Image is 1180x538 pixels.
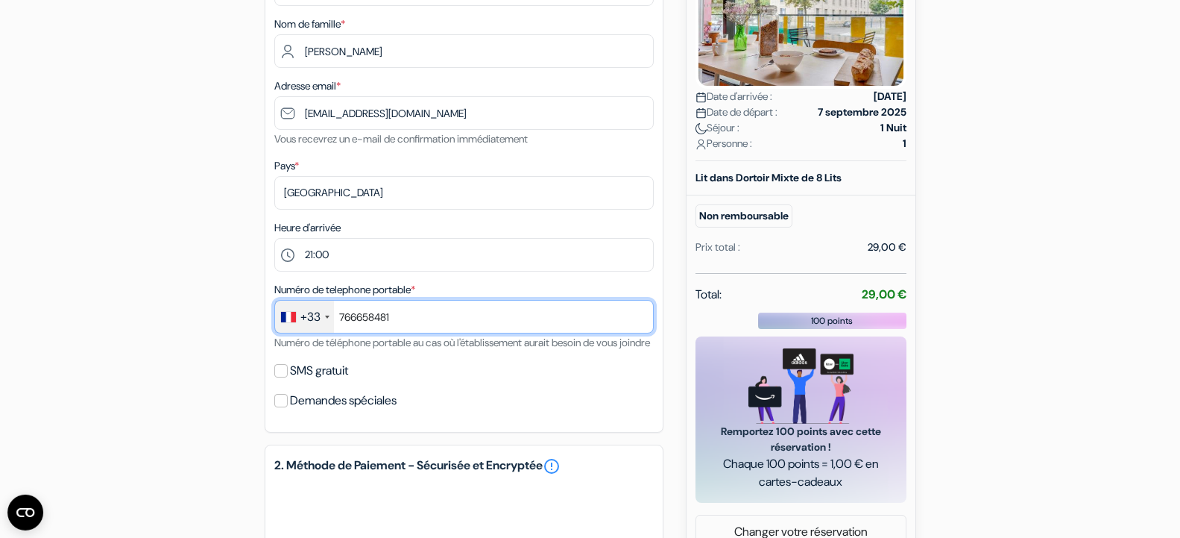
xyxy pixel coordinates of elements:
strong: 1 Nuit [880,120,906,136]
small: Non remboursable [695,204,792,228]
input: Entrer le nom de famille [274,34,654,68]
img: calendar.svg [695,107,707,119]
span: Remportez 100 points avec cette réservation ! [713,424,889,455]
img: moon.svg [695,123,707,134]
label: Heure d'arrivée [274,220,341,236]
span: Total: [695,286,722,304]
small: Numéro de téléphone portable au cas où l'établissement aurait besoin de vous joindre [274,336,650,349]
div: Prix total : [695,240,740,255]
span: Chaque 100 points = 1,00 € en cartes-cadeaux [713,455,889,491]
h5: 2. Méthode de Paiement - Sécurisée et Encryptée [274,457,654,475]
span: Personne : [695,136,752,151]
img: user_icon.svg [695,139,707,150]
label: Nom de famille [274,16,345,32]
span: Date d'arrivée : [695,89,772,104]
div: +33 [300,308,321,326]
input: 6 12 34 56 78 [274,300,654,334]
b: Lit dans Dortoir Mixte de 8 Lits [695,171,842,184]
div: 29,00 € [868,240,906,255]
small: Vous recevrez un e-mail de confirmation immédiatement [274,132,528,146]
strong: 1 [903,136,906,151]
img: gift_card_hero_new.png [748,348,854,424]
strong: 29,00 € [862,287,906,302]
a: error_outline [543,457,561,475]
img: calendar.svg [695,92,707,103]
div: France: +33 [275,301,334,333]
label: Numéro de telephone portable [274,282,415,298]
label: SMS gratuit [290,360,348,381]
span: 100 points [811,314,853,328]
label: Demandes spéciales [290,390,397,411]
strong: 7 septembre 2025 [818,104,906,120]
label: Pays [274,158,299,174]
strong: [DATE] [874,89,906,104]
span: Date de départ : [695,104,777,120]
label: Adresse email [274,78,341,94]
button: Ouvrir le widget CMP [7,495,43,531]
input: Entrer adresse e-mail [274,96,654,130]
span: Séjour : [695,120,739,136]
